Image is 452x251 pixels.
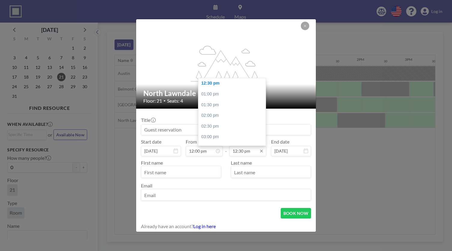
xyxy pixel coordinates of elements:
[143,89,309,98] h2: North Lawndale
[281,208,311,218] button: BOOK NOW
[231,167,311,178] input: Last name
[198,100,269,110] div: 01:30 pm
[141,167,221,178] input: First name
[198,89,269,100] div: 01:00 pm
[225,141,227,154] span: -
[231,160,252,166] label: Last name
[163,98,166,103] span: •
[141,223,193,229] span: Already have an account?
[167,98,183,104] span: Seats: 4
[193,223,216,229] a: Log in here
[141,190,311,200] input: Email
[141,117,155,123] label: Title
[198,121,269,132] div: 02:30 pm
[271,139,289,145] label: End date
[198,78,269,89] div: 12:30 pm
[198,142,269,153] div: 03:30 pm
[141,125,311,135] input: Guest reservation
[143,98,162,104] span: Floor: 21
[141,160,163,166] label: First name
[186,139,197,145] label: From
[141,183,152,188] label: Email
[141,139,161,145] label: Start date
[198,110,269,121] div: 02:00 pm
[198,132,269,142] div: 03:00 pm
